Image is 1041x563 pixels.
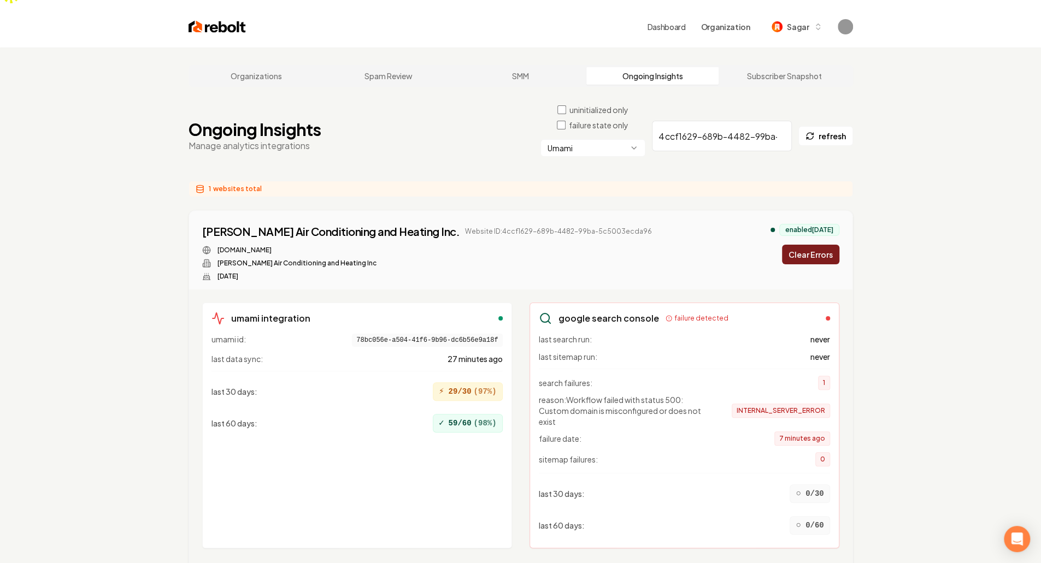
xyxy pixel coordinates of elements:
[790,516,830,535] div: 0/60
[772,21,783,32] img: Sagar
[694,17,756,37] button: Organization
[322,67,455,85] a: Spam Review
[191,67,323,85] a: Organizations
[213,185,262,193] span: websites total
[815,452,830,466] span: 0
[569,104,628,115] label: uninitialized only
[189,120,321,139] h1: Ongoing Insights
[810,351,830,362] span: never
[652,121,792,151] input: Search by company name or website ID
[439,417,444,430] span: ✓
[569,120,628,131] label: failure state only
[586,67,719,85] a: Ongoing Insights
[796,519,801,532] span: ○
[202,246,652,254] div: Website
[539,454,598,465] span: sitemap failures:
[539,433,581,444] span: failure date:
[539,520,585,531] span: last 60 days :
[771,228,775,232] div: analytics enabled
[774,431,830,446] span: 7 minutes ago
[539,377,592,388] span: search failures:
[189,139,321,152] p: Manage analytics integrations
[539,488,585,499] span: last 30 days :
[433,382,503,401] div: 29/30
[473,386,496,397] span: ( 97 %)
[465,227,652,236] span: Website ID: 4ccf1629-689b-4482-99ba-5c5003ecda96
[473,418,496,429] span: ( 98 %)
[719,67,851,85] a: Subscriber Snapshot
[796,487,801,500] span: ○
[498,316,503,321] div: enabled
[209,185,211,193] span: 1
[732,404,830,418] span: INTERNAL_SERVER_ERROR
[790,484,830,503] div: 0/30
[826,316,830,321] div: failed
[787,21,809,33] span: Sagar
[674,314,728,323] span: failure detected
[798,126,853,146] button: refresh
[779,224,839,236] div: enabled [DATE]
[539,394,714,427] span: reason: Workflow failed with status 500: Custom domain is misconfigured or does not exist
[558,312,659,325] h3: google search console
[455,67,587,85] a: SMM
[231,312,310,325] h3: umami integration
[539,351,597,362] span: last sitemap run:
[448,353,503,364] span: 27 minutes ago
[211,353,263,364] span: last data sync:
[433,414,503,432] div: 59/60
[838,19,853,34] button: Open user button
[352,334,502,347] span: 78bc056e-a504-41f6-9b96-dc6b56e9a18f
[539,334,592,345] span: last search run:
[211,418,257,429] span: last 60 days :
[189,19,246,34] img: Rebolt Logo
[439,385,444,398] span: ⚡
[1004,526,1030,552] div: Open Intercom Messenger
[217,246,272,254] a: [DOMAIN_NAME]
[818,376,830,390] span: 1
[202,224,460,239] a: [PERSON_NAME] Air Conditioning and Heating Inc.
[838,19,853,34] img: Sagar Soni
[810,334,830,345] span: never
[211,386,257,397] span: last 30 days :
[211,334,246,347] span: umami id:
[648,21,686,32] a: Dashboard
[782,245,839,264] button: Clear Errors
